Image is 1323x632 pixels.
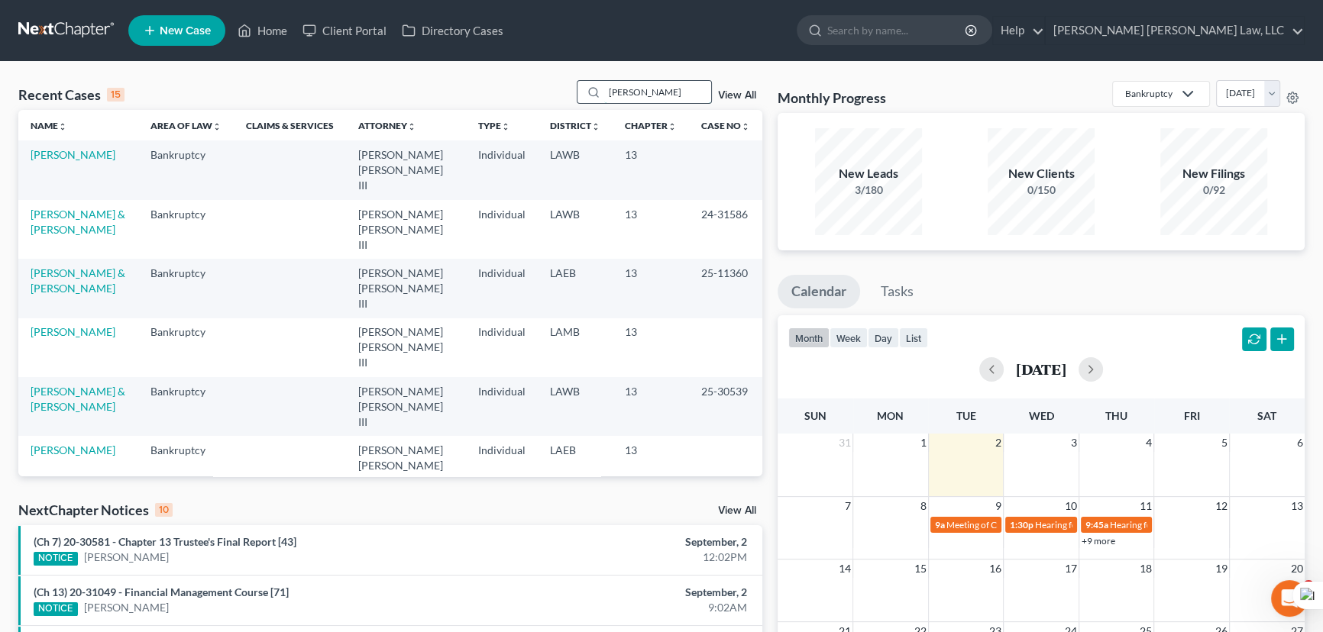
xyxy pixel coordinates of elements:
span: 9:45a [1085,519,1108,530]
td: Bankruptcy [138,436,234,495]
a: Area of Lawunfold_more [150,120,222,131]
td: Individual [466,259,538,318]
td: Individual [466,200,538,259]
h3: Monthly Progress [778,89,886,107]
div: New Clients [988,165,1095,182]
span: 15 [913,559,928,578]
div: 15 [107,88,125,102]
i: unfold_more [58,122,67,131]
a: Typeunfold_more [478,120,510,131]
i: unfold_more [741,122,750,131]
td: Bankruptcy [138,200,234,259]
a: [PERSON_NAME] [31,443,115,456]
a: (Ch 7) 20-30581 - Chapter 13 Trustee's Final Report [43] [34,535,296,548]
input: Search by name... [604,81,711,103]
span: 18 [1138,559,1153,578]
div: 12:02PM [519,550,747,565]
td: 25-30539 [689,377,762,436]
td: 13 [613,377,689,436]
a: Chapterunfold_more [625,120,677,131]
i: unfold_more [501,122,510,131]
span: 4 [1302,580,1315,592]
div: 10 [155,503,173,517]
a: [PERSON_NAME] [84,600,169,615]
td: Individual [466,377,538,436]
span: Hearing for [PERSON_NAME] [1035,519,1154,530]
span: 6 [1296,434,1305,452]
td: Individual [466,436,538,495]
td: LAWB [538,200,613,259]
span: 14 [837,559,852,578]
td: [PERSON_NAME] [PERSON_NAME] III [346,377,466,436]
span: 16 [988,559,1003,578]
span: 13 [1289,497,1305,515]
a: [PERSON_NAME] & [PERSON_NAME] [31,208,125,236]
a: Case Nounfold_more [701,120,750,131]
a: [PERSON_NAME] [84,550,169,565]
a: Help [993,17,1044,44]
i: unfold_more [591,122,600,131]
span: 8 [919,497,928,515]
span: Tue [956,409,975,422]
span: 3 [1069,434,1079,452]
td: 25-11360 [689,259,762,318]
td: 24-31586 [689,200,762,259]
a: Districtunfold_more [550,120,600,131]
div: September, 2 [519,585,747,600]
div: NextChapter Notices [18,501,173,519]
a: [PERSON_NAME] [31,148,115,161]
span: 5 [1220,434,1229,452]
span: Fri [1184,409,1200,422]
iframe: Intercom live chat [1271,580,1308,617]
a: Attorneyunfold_more [358,120,416,131]
a: (Ch 13) 20-31049 - Financial Management Course [71] [34,585,289,598]
div: 0/150 [988,182,1095,198]
span: 10 [1063,497,1079,515]
span: 9 [994,497,1003,515]
a: Client Portal [295,17,394,44]
span: 4 [1144,434,1153,452]
span: Sun [804,409,826,422]
div: 0/92 [1160,182,1267,198]
td: [PERSON_NAME] [PERSON_NAME] III [346,200,466,259]
span: Hearing for [PERSON_NAME] & [PERSON_NAME] [1110,519,1310,530]
span: Thu [1105,409,1127,422]
td: LAEB [538,259,613,318]
div: NOTICE [34,602,78,616]
div: NOTICE [34,552,78,566]
td: 13 [613,318,689,377]
span: 17 [1063,559,1079,578]
button: month [788,327,830,348]
div: 3/180 [815,182,922,198]
span: 20 [1289,559,1305,578]
span: 2 [994,434,1003,452]
input: Search by name... [827,16,967,44]
span: 11 [1138,497,1153,515]
i: unfold_more [212,122,222,131]
a: Tasks [867,275,927,308]
span: Mon [877,409,904,422]
td: Bankruptcy [138,318,234,377]
div: Bankruptcy [1125,87,1173,100]
button: day [868,327,899,348]
td: 13 [613,200,689,259]
td: [PERSON_NAME] [PERSON_NAME] III [346,318,466,377]
a: [PERSON_NAME] [31,325,115,338]
i: unfold_more [668,122,677,131]
td: [PERSON_NAME] [PERSON_NAME] III [346,436,466,495]
td: LAMB [538,318,613,377]
span: 1:30p [1010,519,1033,530]
td: Bankruptcy [138,259,234,318]
td: LAEB [538,436,613,495]
a: [PERSON_NAME] & [PERSON_NAME] [31,266,125,295]
span: 31 [837,434,852,452]
a: Directory Cases [394,17,511,44]
div: New Leads [815,165,922,182]
td: LAWB [538,140,613,199]
button: week [830,327,868,348]
a: Home [230,17,295,44]
td: 13 [613,436,689,495]
span: 9a [935,519,945,530]
a: View All [718,505,756,516]
span: 1 [919,434,928,452]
